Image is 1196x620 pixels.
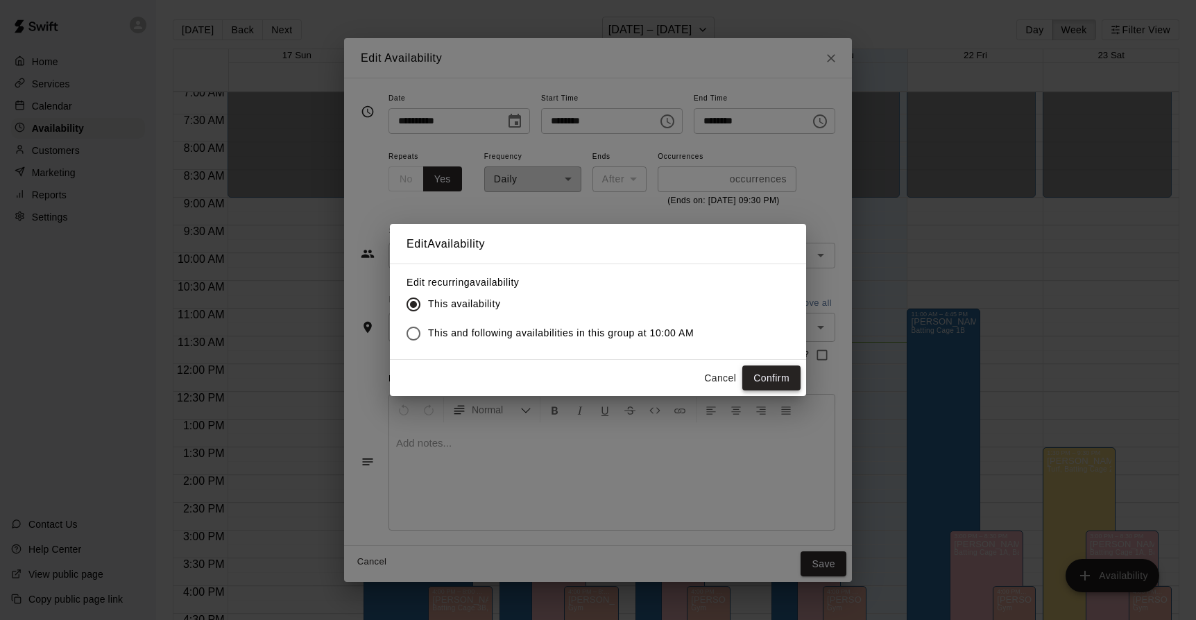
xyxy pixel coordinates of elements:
[428,297,500,311] span: This availability
[390,224,806,264] h2: Edit Availability
[742,365,801,391] button: Confirm
[698,365,742,391] button: Cancel
[407,275,705,289] label: Edit recurring availability
[428,326,694,341] span: This and following availabilities in this group at 10:00 AM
